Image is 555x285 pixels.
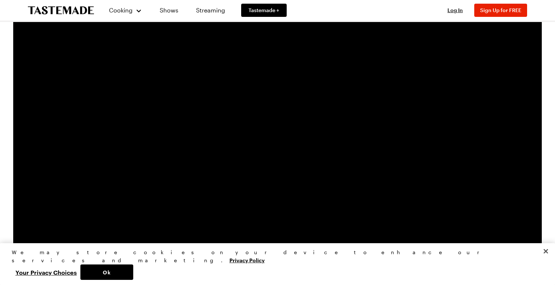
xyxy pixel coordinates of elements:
[109,1,142,19] button: Cooking
[12,248,537,264] div: We may store cookies on your device to enhance our services and marketing.
[109,7,133,14] span: Cooking
[12,248,537,280] div: Privacy
[80,264,133,280] button: Ok
[249,7,279,14] span: Tastemade +
[447,7,463,13] span: Log In
[440,7,470,14] button: Log In
[241,4,287,17] a: Tastemade +
[229,256,265,263] a: More information about your privacy, opens in a new tab
[474,4,527,17] button: Sign Up for FREE
[12,264,80,280] button: Your Privacy Choices
[480,7,521,13] span: Sign Up for FREE
[538,243,554,259] button: Close
[28,6,94,15] a: To Tastemade Home Page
